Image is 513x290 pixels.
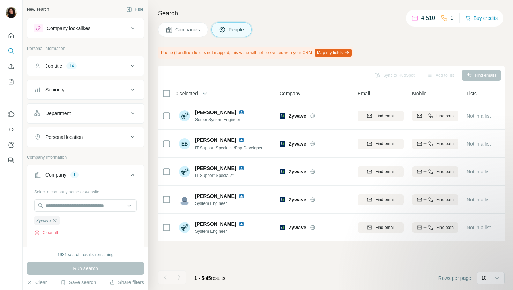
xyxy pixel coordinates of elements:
img: LinkedIn logo [239,165,244,171]
span: Not in a list [467,169,491,174]
button: Department [27,105,144,122]
button: Dashboard [6,139,17,151]
p: 10 [481,274,487,281]
button: Find email [358,194,404,205]
button: Company1 [27,166,144,186]
div: Job title [45,62,62,69]
span: Rows per page [438,275,471,282]
span: of [204,275,208,281]
img: Avatar [179,110,190,121]
span: People [229,26,245,33]
span: IT Support Specialist/Php Developer [195,146,262,150]
iframe: Intercom live chat [489,266,506,283]
span: Find email [375,224,394,231]
span: 1 - 5 [194,275,204,281]
button: Company lookalikes [27,20,144,37]
img: Avatar [179,222,190,233]
button: Find both [412,139,458,149]
img: LinkedIn logo [239,221,244,227]
img: Avatar [179,194,190,205]
button: Save search [60,279,96,286]
span: Find both [436,169,454,175]
div: Company [45,171,66,178]
span: Not in a list [467,141,491,147]
span: Find email [375,169,394,175]
span: System Engineer [195,200,247,207]
div: Select a company name or website [34,186,137,195]
span: Find email [375,141,394,147]
div: EB [179,138,190,149]
button: Job title14 [27,58,144,74]
span: Find both [436,141,454,147]
button: Feedback [6,154,17,166]
button: Seniority [27,81,144,98]
span: 5 [208,275,211,281]
span: 0 selected [176,90,198,97]
span: Zywave [36,217,51,224]
img: Logo of Zywave [280,197,285,202]
p: 4,510 [421,14,435,22]
button: Clear [27,279,47,286]
span: Not in a list [467,113,491,119]
p: Company information [27,154,144,161]
div: Seniority [45,86,64,93]
img: Avatar [6,7,17,18]
img: Logo of Zywave [280,141,285,147]
img: Logo of Zywave [280,113,285,119]
div: 14 [66,63,76,69]
span: Senior System Engineer [195,117,247,123]
button: Share filters [110,279,144,286]
span: Email [358,90,370,97]
button: Find email [358,139,404,149]
div: 1931 search results remaining [58,252,114,258]
span: Find email [375,196,394,203]
span: [PERSON_NAME] [195,109,236,116]
img: Logo of Zywave [280,169,285,174]
div: Department [45,110,71,117]
img: Logo of Zywave [280,225,285,230]
span: Zywave [289,196,306,203]
button: Use Surfe on LinkedIn [6,108,17,120]
span: Zywave [289,224,306,231]
span: [PERSON_NAME] [195,165,236,172]
div: Phone (Landline) field is not mapped, this value will not be synced with your CRM [158,47,353,59]
span: Find email [375,113,394,119]
span: Companies [175,26,201,33]
button: Clear all [34,230,58,236]
button: Personal location [27,129,144,146]
button: Search [6,45,17,57]
span: [PERSON_NAME] [195,136,236,143]
span: [PERSON_NAME] [195,193,236,200]
span: IT Support Specialist [195,172,247,179]
img: LinkedIn logo [239,193,244,199]
span: Zywave [289,168,306,175]
img: LinkedIn logo [239,110,244,115]
button: Find email [358,111,404,121]
span: System Engineer [195,228,247,235]
p: 0 [451,14,454,22]
button: Find email [358,222,404,233]
h4: Search [158,8,505,18]
button: Map my fields [315,49,352,57]
span: [PERSON_NAME] [195,221,236,228]
button: My lists [6,75,17,88]
span: Find both [436,113,454,119]
button: Hide [121,4,148,15]
button: Buy credits [465,13,498,23]
span: Company [280,90,300,97]
button: Find both [412,111,458,121]
div: 1 [70,172,79,178]
div: Personal location [45,134,83,141]
span: Lists [467,90,477,97]
div: New search [27,6,49,13]
button: Find email [358,166,404,177]
img: Avatar [179,166,190,177]
div: Company lookalikes [47,25,90,32]
span: Zywave [289,140,306,147]
span: Zywave [289,112,306,119]
span: results [194,275,225,281]
button: Use Surfe API [6,123,17,136]
button: Quick start [6,29,17,42]
button: Find both [412,166,458,177]
p: Personal information [27,45,144,52]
